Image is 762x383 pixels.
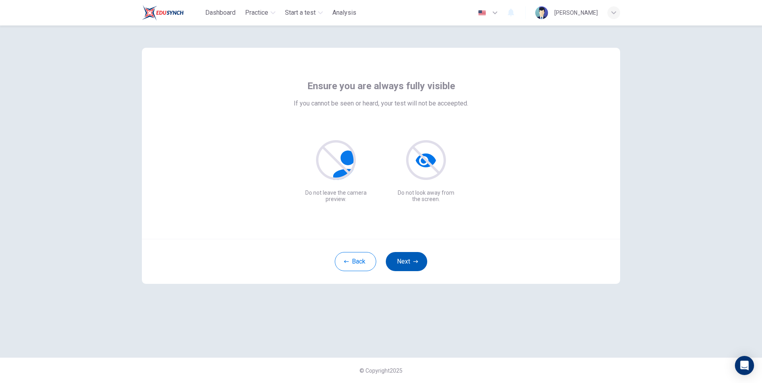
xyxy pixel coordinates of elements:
button: Dashboard [202,6,239,20]
div: [PERSON_NAME] [554,8,598,18]
span: If you cannot be seen or heard, your test will not be acceepted. [294,99,468,108]
button: Next [386,252,427,271]
span: Practice [245,8,268,18]
button: Back [335,252,376,271]
button: Practice [242,6,279,20]
a: Train Test logo [142,5,202,21]
span: Ensure you are always fully visible [307,80,455,92]
img: Train Test logo [142,5,184,21]
img: Profile picture [535,6,548,19]
span: Dashboard [205,8,236,18]
p: Do not look away from the screen. [394,190,458,202]
p: Do not leave the camera preview. [304,190,368,202]
img: en [477,10,487,16]
span: Start a test [285,8,316,18]
span: Analysis [332,8,356,18]
button: Start a test [282,6,326,20]
span: © Copyright 2025 [359,367,403,374]
div: Open Intercom Messenger [735,356,754,375]
button: Analysis [329,6,359,20]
